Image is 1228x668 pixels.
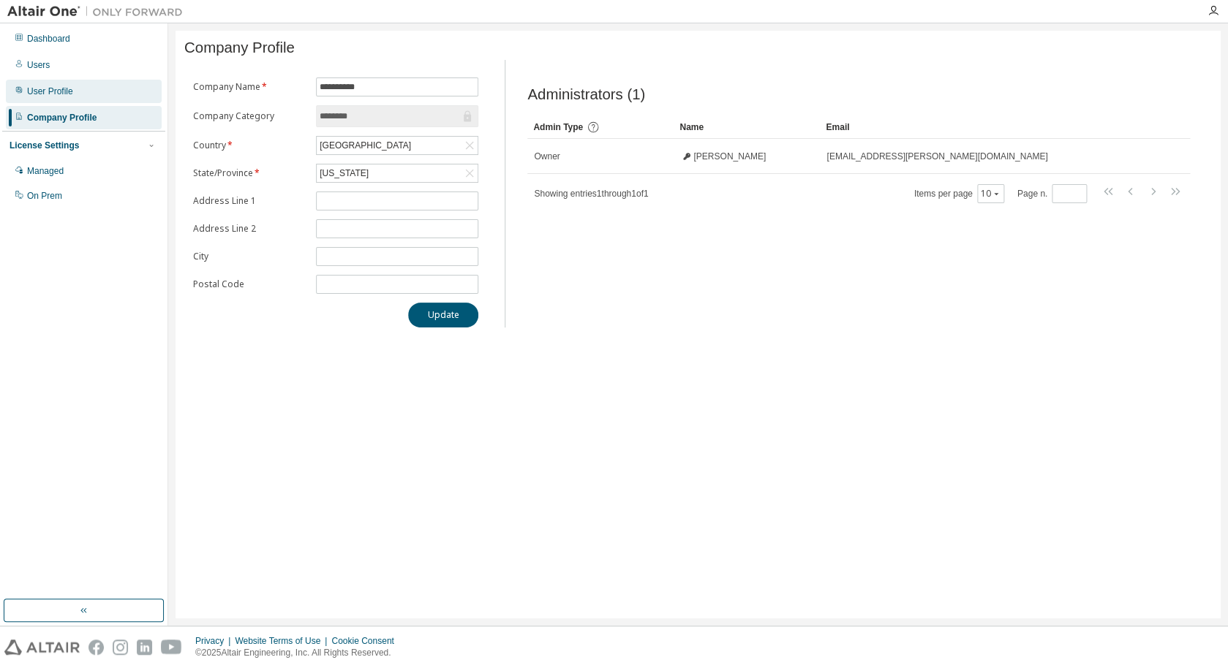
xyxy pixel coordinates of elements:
[27,59,50,71] div: Users
[533,122,583,132] span: Admin Type
[27,190,62,202] div: On Prem
[534,189,648,199] span: Showing entries 1 through 1 of 1
[7,4,190,19] img: Altair One
[137,639,152,655] img: linkedin.svg
[27,165,64,177] div: Managed
[88,639,104,655] img: facebook.svg
[27,33,70,45] div: Dashboard
[317,137,478,154] div: [GEOGRAPHIC_DATA]
[317,164,478,182] div: [US_STATE]
[408,303,478,327] button: Update
[193,195,307,207] label: Address Line 1
[4,639,80,655] img: altair_logo.svg
[193,81,307,93] label: Company Name
[193,110,307,122] label: Company Category
[826,115,1148,139] div: Email
[534,151,560,162] span: Owner
[195,647,403,659] p: © 2025 Altair Engineering, Inc. All Rights Reserved.
[527,86,645,103] span: Administrators (1)
[826,151,1047,162] span: [EMAIL_ADDRESS][PERSON_NAME][DOMAIN_NAME]
[193,167,307,179] label: State/Province
[27,86,73,97] div: User Profile
[193,278,307,290] label: Postal Code
[195,635,235,647] div: Privacy
[161,639,182,655] img: youtube.svg
[193,223,307,235] label: Address Line 2
[184,39,295,56] span: Company Profile
[317,137,413,153] div: [GEOGRAPHIC_DATA]
[27,112,97,124] div: Company Profile
[113,639,128,655] img: instagram.svg
[317,165,371,181] div: [US_STATE]
[235,635,331,647] div: Website Terms of Use
[679,115,814,139] div: Name
[193,140,307,151] label: Country
[331,635,402,647] div: Cookie Consent
[914,184,1004,203] span: Items per page
[10,140,79,151] div: License Settings
[1017,184,1087,203] span: Page n.
[193,251,307,262] label: City
[981,188,1001,200] button: 10
[693,151,766,162] span: [PERSON_NAME]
